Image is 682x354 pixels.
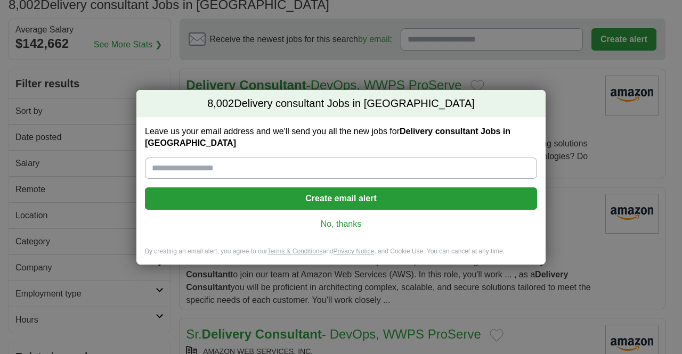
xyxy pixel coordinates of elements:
a: No, thanks [153,218,529,230]
label: Leave us your email address and we'll send you all the new jobs for [145,126,537,149]
a: Privacy Notice [334,248,375,255]
button: Create email alert [145,187,537,210]
h2: Delivery consultant Jobs in [GEOGRAPHIC_DATA] [136,90,546,118]
span: 8,002 [207,96,234,111]
div: By creating an email alert, you agree to our and , and Cookie Use. You can cancel at any time. [136,247,546,265]
a: Terms & Conditions [267,248,322,255]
